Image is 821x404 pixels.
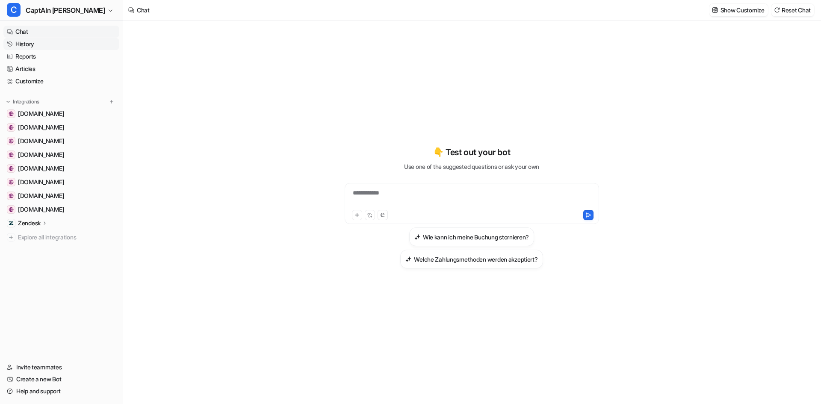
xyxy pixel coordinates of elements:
button: Wie kann ich meine Buchung stornieren?Wie kann ich meine Buchung stornieren? [409,227,534,246]
span: [DOMAIN_NAME] [18,150,64,159]
button: Show Customize [709,4,768,16]
button: Welche Zahlungsmethoden werden akzeptiert?Welche Zahlungsmethoden werden akzeptiert? [400,250,543,268]
a: History [3,38,119,50]
a: Chat [3,26,119,38]
p: 👇 Test out your bot [433,146,510,159]
p: Integrations [13,98,39,105]
a: www.inseltouristik.de[DOMAIN_NAME] [3,135,119,147]
img: expand menu [5,99,11,105]
p: Use one of the suggested questions or ask your own [404,162,539,171]
a: Reports [3,50,119,62]
span: [DOMAIN_NAME] [18,123,64,132]
div: Chat [137,6,150,15]
a: www.frisonaut.de[DOMAIN_NAME] [3,108,119,120]
p: Zendesk [18,219,41,227]
a: www.inselflieger.de[DOMAIN_NAME] [3,162,119,174]
a: Explore all integrations [3,231,119,243]
img: explore all integrations [7,233,15,242]
p: Show Customize [721,6,765,15]
a: Customize [3,75,119,87]
a: www.inselfaehre.de[DOMAIN_NAME] [3,121,119,133]
img: www.inselfaehre.de [9,125,14,130]
img: customize [712,7,718,13]
img: reset [774,7,780,13]
a: www.inselparker.de[DOMAIN_NAME] [3,176,119,188]
img: Welche Zahlungsmethoden werden akzeptiert? [405,256,411,262]
img: Zendesk [9,221,14,226]
span: [DOMAIN_NAME] [18,109,64,118]
a: Invite teammates [3,361,119,373]
img: www.frisonaut.de [9,111,14,116]
img: menu_add.svg [109,99,115,105]
a: www.nordsee-bike.de[DOMAIN_NAME] [3,190,119,202]
img: www.inselexpress.de [9,152,14,157]
span: [DOMAIN_NAME] [18,205,64,214]
a: Help and support [3,385,119,397]
button: Reset Chat [771,4,814,16]
a: Create a new Bot [3,373,119,385]
a: www.inselbus-norderney.de[DOMAIN_NAME] [3,203,119,215]
span: C [7,3,21,17]
h3: Wie kann ich meine Buchung stornieren? [423,233,529,242]
span: Explore all integrations [18,230,116,244]
span: [DOMAIN_NAME] [18,178,64,186]
a: Articles [3,63,119,75]
img: www.inseltouristik.de [9,139,14,144]
h3: Welche Zahlungsmethoden werden akzeptiert? [414,255,537,264]
img: www.inselbus-norderney.de [9,207,14,212]
button: Integrations [3,97,42,106]
img: www.nordsee-bike.de [9,193,14,198]
span: [DOMAIN_NAME] [18,137,64,145]
span: CaptAIn [PERSON_NAME] [26,4,105,16]
a: www.inselexpress.de[DOMAIN_NAME] [3,149,119,161]
img: www.inselparker.de [9,180,14,185]
img: www.inselflieger.de [9,166,14,171]
img: Wie kann ich meine Buchung stornieren? [414,234,420,240]
span: [DOMAIN_NAME] [18,164,64,173]
span: [DOMAIN_NAME] [18,192,64,200]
